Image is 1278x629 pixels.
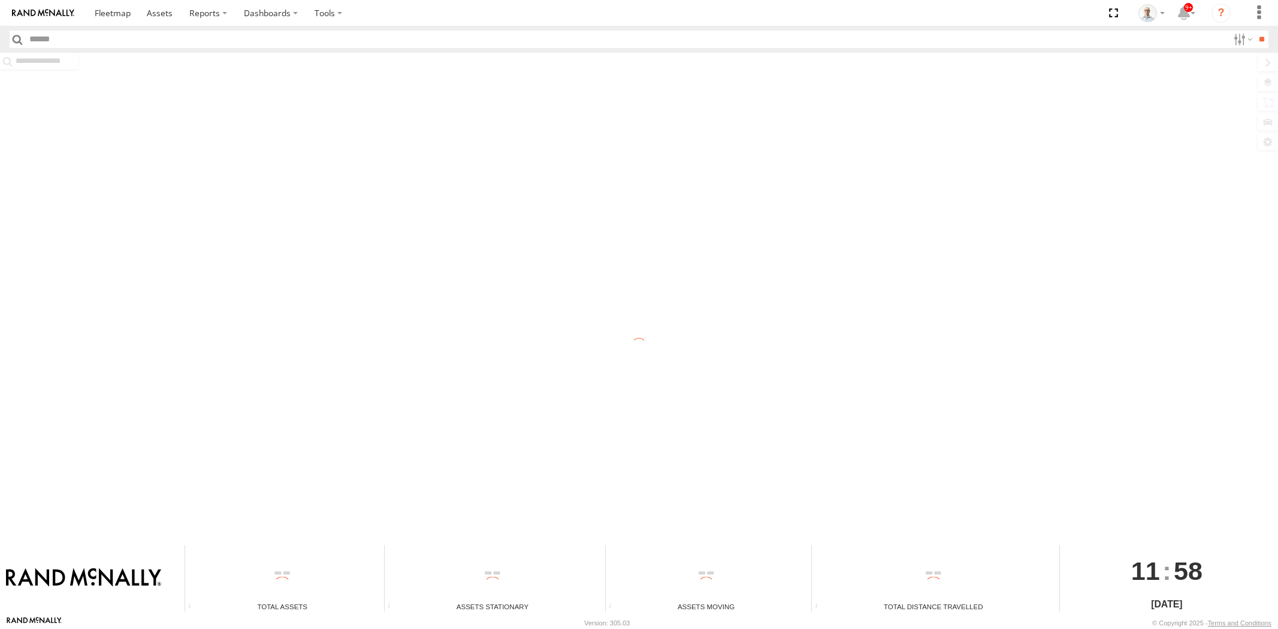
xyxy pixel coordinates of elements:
[185,601,379,612] div: Total Assets
[1174,545,1203,597] span: 58
[1060,545,1274,597] div: :
[606,603,624,612] div: Total number of assets current in transit.
[606,601,807,612] div: Assets Moving
[584,619,630,627] div: Version: 305.03
[7,617,62,629] a: Visit our Website
[1131,545,1160,597] span: 11
[6,568,161,588] img: Rand McNally
[1134,4,1169,22] div: Kurt Byers
[812,601,1055,612] div: Total Distance Travelled
[1060,597,1274,612] div: [DATE]
[1152,619,1271,627] div: © Copyright 2025 -
[385,601,601,612] div: Assets Stationary
[1211,4,1231,23] i: ?
[385,603,403,612] div: Total number of assets current stationary.
[185,603,203,612] div: Total number of Enabled Assets
[1208,619,1271,627] a: Terms and Conditions
[12,9,74,17] img: rand-logo.svg
[812,603,830,612] div: Total distance travelled by all assets within specified date range and applied filters
[1229,31,1255,48] label: Search Filter Options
